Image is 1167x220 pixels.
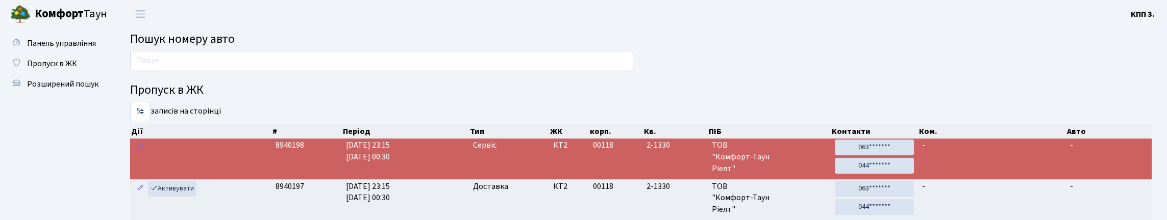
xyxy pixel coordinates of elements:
th: Тип [469,124,549,139]
th: ЖК [549,124,589,139]
b: Комфорт [35,6,84,22]
span: [DATE] 23:15 [DATE] 00:30 [346,140,390,162]
input: Пошук [130,51,633,70]
th: Контакти [831,124,917,139]
th: Дії [130,124,271,139]
a: Панель управління [5,33,107,53]
th: # [271,124,342,139]
span: - [922,140,925,151]
span: 2-1330 [647,181,703,193]
a: Пропуск в ЖК [5,53,107,74]
span: - [922,181,925,192]
label: записів на сторінці [130,102,221,121]
th: Авто [1066,124,1152,139]
a: Редагувати [134,181,146,197]
a: Активувати [148,181,196,197]
span: Панель управління [27,38,96,49]
span: Розширений пошук [27,78,98,90]
th: Ком. [918,124,1066,139]
span: 8940197 [276,181,304,192]
th: Період [342,124,469,139]
span: КТ2 [553,181,585,193]
th: ПІБ [708,124,831,139]
span: Пропуск в ЖК [27,58,77,69]
span: - [1070,181,1073,192]
span: - [1070,140,1073,151]
span: 8940198 [276,140,304,151]
span: Таун [35,6,107,23]
span: 2-1330 [647,140,703,151]
b: КПП 3. [1131,9,1155,20]
a: КПП 3. [1131,8,1155,20]
span: 00118 [593,140,613,151]
span: 00118 [593,181,613,192]
span: Пошук номеру авто [130,30,235,48]
select: записів на сторінці [130,102,151,121]
th: Кв. [643,124,708,139]
span: Сервіс [473,140,496,151]
span: ТОВ "Комфорт-Таун Ріелт" [712,181,827,216]
th: корп. [589,124,643,139]
span: Доставка [473,181,508,193]
span: ТОВ "Комфорт-Таун Ріелт" [712,140,827,175]
a: Розширений пошук [5,74,107,94]
a: Редагувати [134,140,146,155]
span: КТ2 [553,140,585,151]
h4: Пропуск в ЖК [130,83,1152,98]
img: logo.png [10,4,31,24]
span: [DATE] 23:15 [DATE] 00:30 [346,181,390,204]
button: Переключити навігацію [128,6,153,22]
